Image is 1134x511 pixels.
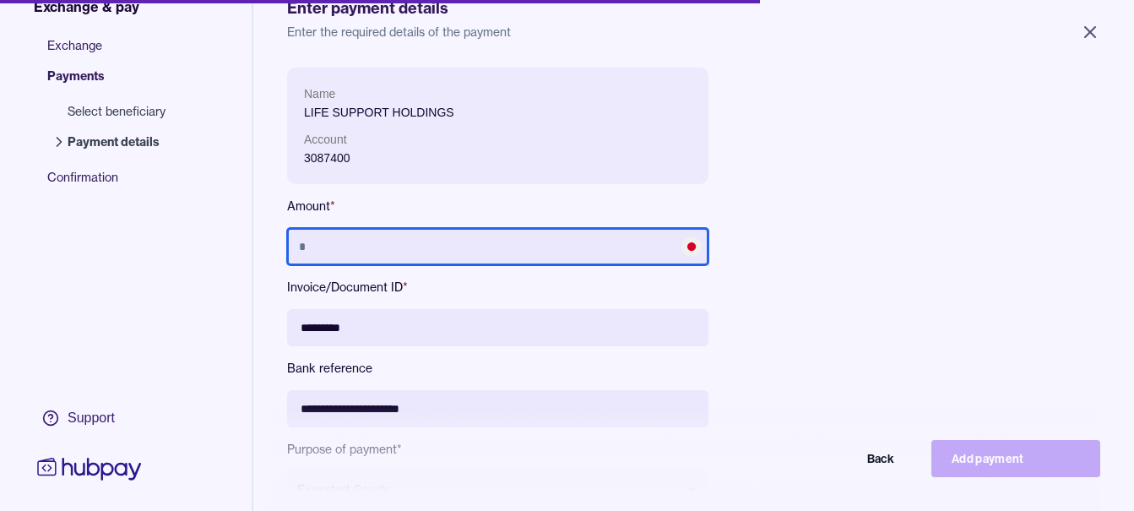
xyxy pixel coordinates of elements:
label: Invoice/Document ID [287,279,708,296]
p: Account [304,130,692,149]
p: LIFE SUPPORT HOLDINGS [304,103,692,122]
span: Select beneficiary [68,103,165,120]
div: Support [68,409,115,427]
a: Support [34,400,145,436]
button: Close [1060,14,1120,51]
span: Confirmation [47,169,182,199]
p: Enter the required details of the payment [287,24,1100,41]
span: Payments [47,68,182,98]
span: Payment details [68,133,165,150]
p: 3087400 [304,149,692,167]
p: Name [304,84,692,103]
label: Bank reference [287,360,708,377]
span: Exchange [47,37,182,68]
button: Back [746,440,914,477]
span: Exported Goods [297,481,678,498]
label: Amount [287,198,708,215]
